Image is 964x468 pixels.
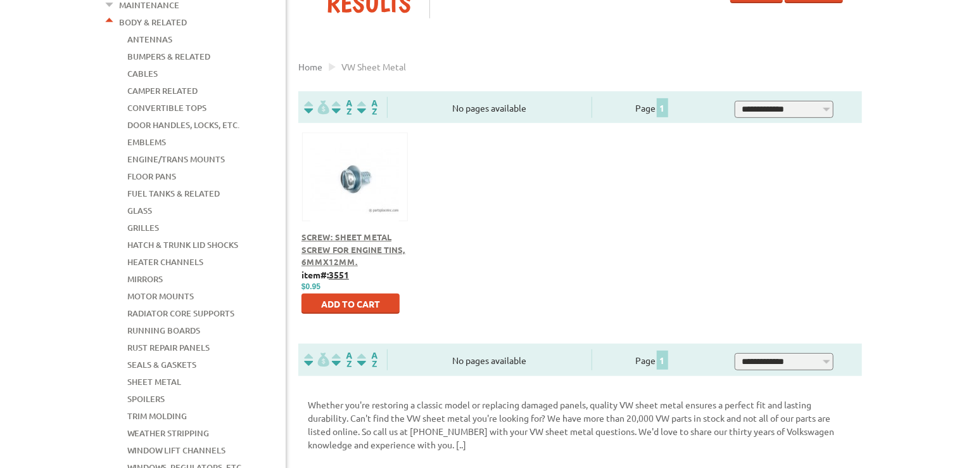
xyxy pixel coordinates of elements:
[298,61,322,72] a: Home
[388,354,592,367] div: No pages available
[127,305,234,322] a: Radiator Core Supports
[301,294,400,314] button: Add to Cart
[127,356,196,373] a: Seals & Gaskets
[657,351,668,370] span: 1
[127,288,194,304] a: Motor Mounts
[127,48,210,65] a: Bumpers & Related
[127,168,176,185] a: Floor Pans
[127,442,225,458] a: Window Lift Channels
[127,117,239,133] a: Door Handles, Locks, Etc.
[127,322,200,339] a: Running Boards
[127,65,158,82] a: Cables
[301,269,349,280] b: item#:
[127,374,181,390] a: Sheet Metal
[127,254,203,270] a: Heater Channels
[127,271,163,287] a: Mirrors
[308,398,853,452] p: Whether you're restoring a classic model or replacing damaged panels, quality VW sheet metal ensu...
[127,31,172,48] a: Antennas
[355,353,380,367] img: Sort by Sales Rank
[127,82,198,99] a: Camper Related
[592,97,713,118] div: Page
[304,100,329,115] img: filterpricelow.svg
[127,134,166,150] a: Emblems
[329,100,355,115] img: Sort by Headline
[321,298,380,309] span: Add to Cart
[127,202,152,219] a: Glass
[388,101,592,115] div: No pages available
[301,231,405,267] a: Screw: Sheet metal screw for engine tins, 6mmx12mm.
[355,100,380,115] img: Sort by Sales Rank
[304,353,329,367] img: filterpricelow.svg
[301,282,320,291] span: $0.95
[341,61,406,72] span: VW sheet metal
[127,408,187,424] a: Trim Molding
[592,349,713,370] div: Page
[119,14,187,30] a: Body & Related
[657,98,668,117] span: 1
[127,425,209,441] a: Weather Stripping
[127,219,159,236] a: Grilles
[127,237,238,253] a: Hatch & Trunk Lid Shocks
[127,339,210,356] a: Rust Repair Panels
[329,269,349,280] u: 3551
[329,353,355,367] img: Sort by Headline
[127,151,225,167] a: Engine/Trans Mounts
[127,185,220,202] a: Fuel Tanks & Related
[127,100,206,116] a: Convertible Tops
[127,391,165,407] a: Spoilers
